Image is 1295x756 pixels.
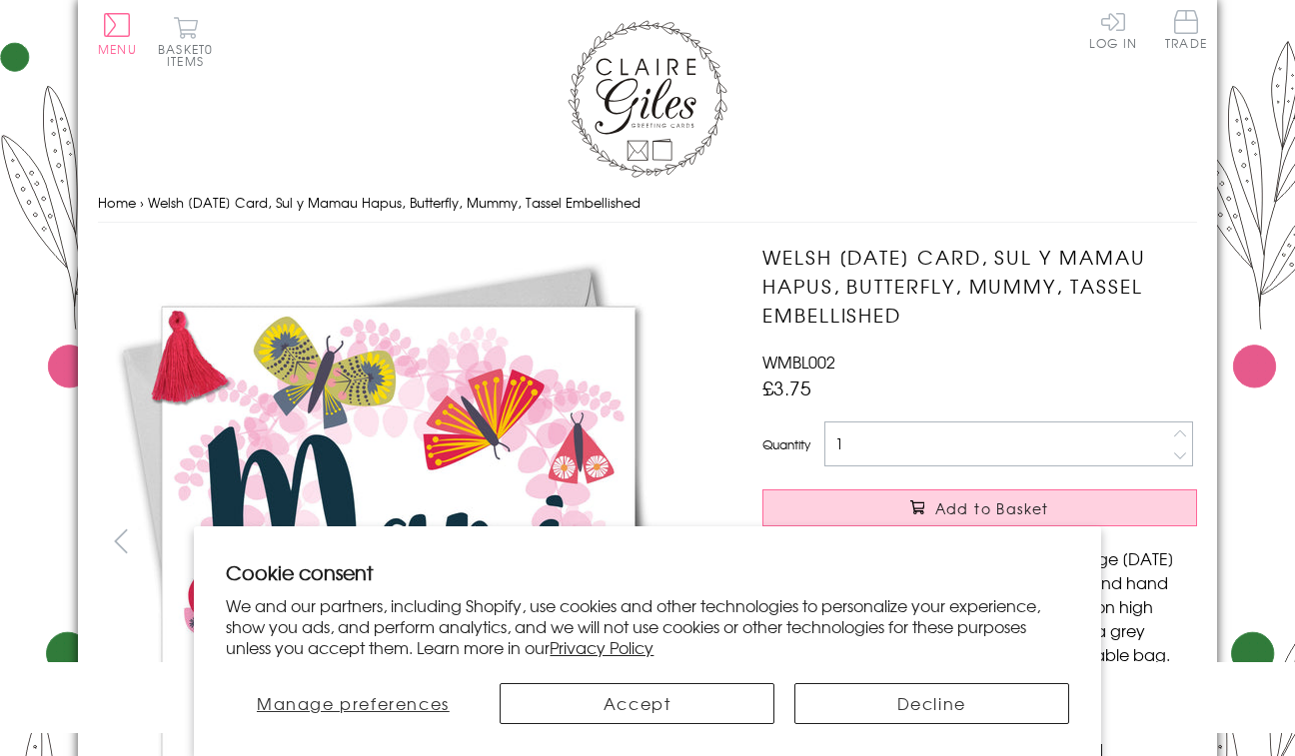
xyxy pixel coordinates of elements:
button: next [677,518,722,563]
a: Privacy Policy [550,635,653,659]
button: Menu [98,13,137,55]
h2: Cookie consent [226,558,1068,586]
button: Decline [794,683,1069,724]
button: Add to Basket [762,489,1197,526]
span: £3.75 [762,374,811,401]
a: Log In [1089,10,1137,49]
nav: breadcrumbs [98,183,1197,224]
h1: Welsh [DATE] Card, Sul y Mamau Hapus, Butterfly, Mummy, Tassel Embellished [762,243,1197,329]
span: › [140,193,144,212]
span: Welsh [DATE] Card, Sul y Mamau Hapus, Butterfly, Mummy, Tassel Embellished [148,193,641,212]
button: Basket0 items [158,16,213,67]
label: Quantity [762,435,810,453]
span: Menu [98,40,137,58]
span: Trade [1165,10,1207,49]
a: Trade [1165,10,1207,53]
p: We and our partners, including Shopify, use cookies and other technologies to personalize your ex... [226,595,1068,657]
button: Accept [500,683,774,724]
span: Add to Basket [935,498,1049,518]
button: Manage preferences [226,683,480,724]
span: WMBL002 [762,350,835,374]
button: prev [98,518,143,563]
a: Home [98,193,136,212]
span: Manage preferences [257,691,450,715]
img: Claire Giles Greetings Cards [568,20,727,178]
span: 0 items [167,40,213,70]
